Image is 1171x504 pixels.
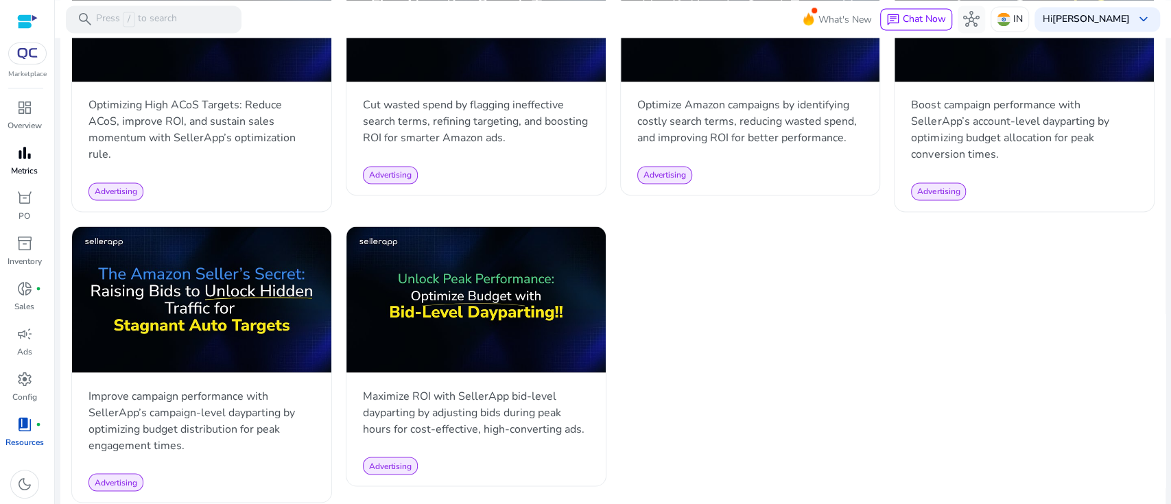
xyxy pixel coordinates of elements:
[95,477,137,488] span: Advertising
[16,416,33,433] span: book_4
[123,12,135,27] span: /
[16,326,33,342] span: campaign
[346,226,606,372] img: sddefault.jpg
[36,422,41,427] span: fiber_manual_record
[369,460,412,471] span: Advertising
[818,8,872,32] span: What's New
[16,476,33,492] span: dark_mode
[1052,12,1130,25] b: [PERSON_NAME]
[369,169,412,180] span: Advertising
[880,8,952,30] button: chatChat Now
[637,97,864,146] p: Optimize Amazon campaigns by identifying costly search terms, reducing wasted spend, and improvin...
[16,99,33,116] span: dashboard
[1013,7,1023,31] p: IN
[36,286,41,291] span: fiber_manual_record
[96,12,177,27] p: Press to search
[963,11,980,27] span: hub
[643,169,686,180] span: Advertising
[903,12,946,25] span: Chat Now
[16,190,33,206] span: orders
[958,5,985,33] button: hub
[8,69,47,80] p: Marketplace
[886,13,900,27] span: chat
[17,346,32,358] p: Ads
[19,210,30,222] p: PO
[14,300,34,313] p: Sales
[5,436,44,448] p: Resources
[16,235,33,252] span: inventory_2
[16,280,33,297] span: donut_small
[1043,14,1130,24] p: Hi
[11,165,38,177] p: Metrics
[95,186,137,197] span: Advertising
[16,145,33,161] span: bar_chart
[88,97,315,163] p: Optimizing High ACoS Targets: Reduce ACoS, improve ROI, and sustain sales momentum with SellerApp...
[88,387,315,453] p: Improve campaign performance with SellerApp’s campaign-level dayparting by optimizing budget dist...
[911,97,1137,163] p: Boost campaign performance with SellerApp’s account-level dayparting by optimizing budget allocat...
[77,11,93,27] span: search
[1135,11,1152,27] span: keyboard_arrow_down
[917,186,960,197] span: Advertising
[72,226,331,372] img: sddefault.jpg
[12,391,37,403] p: Config
[8,255,42,267] p: Inventory
[997,12,1010,26] img: in.svg
[8,119,42,132] p: Overview
[363,387,589,437] p: Maximize ROI with SellerApp bid-level dayparting by adjusting bids during peak hours for cost-eff...
[16,371,33,387] span: settings
[15,48,40,59] img: QC-logo.svg
[363,97,589,146] p: Cut wasted spend by flagging ineffective search terms, refining targeting, and boosting ROI for s...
